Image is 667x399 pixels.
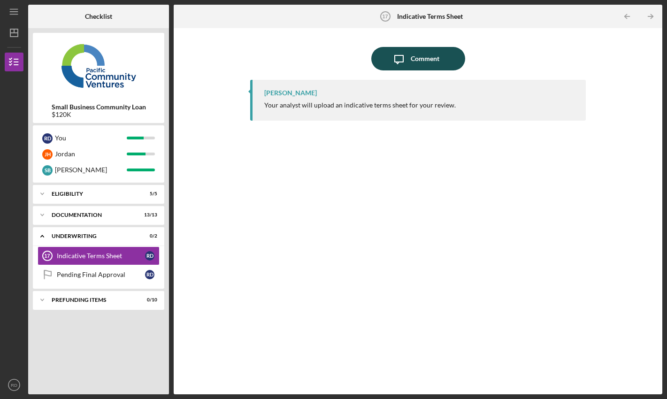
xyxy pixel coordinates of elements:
[264,101,456,109] div: Your analyst will upload an indicative terms sheet for your review.
[44,253,50,259] tspan: 17
[382,14,388,19] tspan: 17
[42,133,53,144] div: R D
[52,212,134,218] div: Documentation
[264,89,317,97] div: [PERSON_NAME]
[145,270,154,279] div: R D
[42,165,53,176] div: S B
[55,130,127,146] div: You
[11,383,17,388] text: RD
[397,13,463,20] b: Indicative Terms Sheet
[140,191,157,197] div: 5 / 5
[33,38,164,94] img: Product logo
[411,47,439,70] div: Comment
[85,13,112,20] b: Checklist
[52,191,134,197] div: Eligibility
[38,265,160,284] a: Pending Final ApprovalRD
[140,297,157,303] div: 0 / 10
[371,47,465,70] button: Comment
[57,271,145,278] div: Pending Final Approval
[5,376,23,394] button: RD
[140,212,157,218] div: 13 / 13
[52,233,134,239] div: Underwriting
[145,251,154,261] div: R D
[140,233,157,239] div: 0 / 2
[55,146,127,162] div: Jordan
[52,111,146,118] div: $120K
[57,252,145,260] div: Indicative Terms Sheet
[52,297,134,303] div: Prefunding Items
[42,149,53,160] div: J H
[52,103,146,111] b: Small Business Community Loan
[55,162,127,178] div: [PERSON_NAME]
[38,246,160,265] a: 17Indicative Terms SheetRD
